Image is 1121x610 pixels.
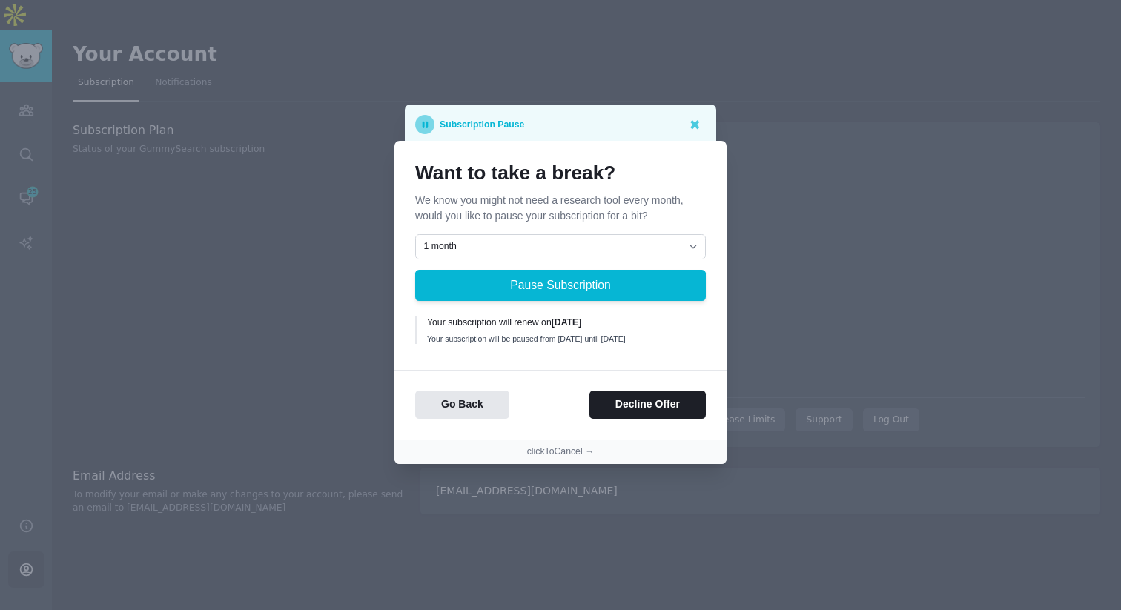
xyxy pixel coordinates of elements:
p: Subscription Pause [440,115,524,134]
b: [DATE] [552,317,582,328]
div: Your subscription will be paused from [DATE] until [DATE] [427,334,695,344]
h1: Want to take a break? [415,162,706,185]
button: clickToCancel → [527,445,595,459]
button: Go Back [415,391,509,420]
p: We know you might not need a research tool every month, would you like to pause your subscription... [415,193,706,224]
button: Pause Subscription [415,270,706,301]
div: Your subscription will renew on [427,316,695,330]
button: Decline Offer [589,391,706,420]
